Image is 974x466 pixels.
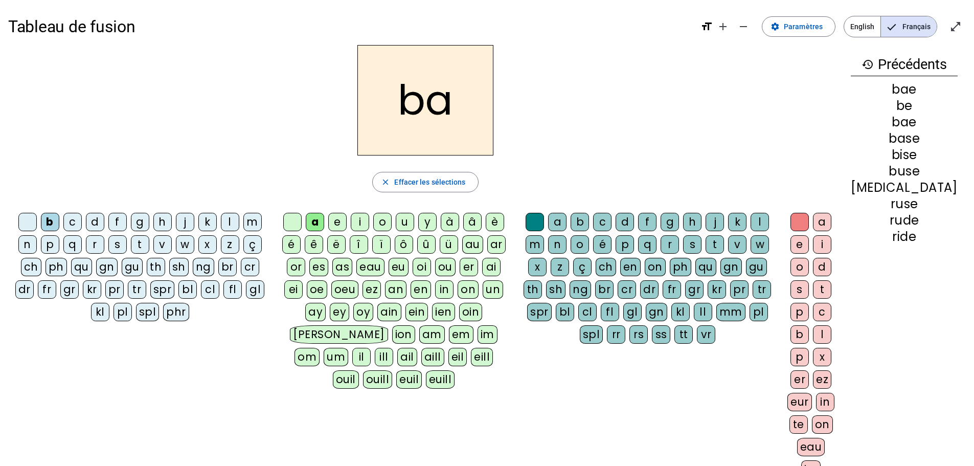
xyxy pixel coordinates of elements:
[674,325,693,344] div: tt
[63,213,82,231] div: c
[790,370,809,389] div: er
[789,415,808,434] div: te
[851,116,958,128] div: bae
[661,213,679,231] div: g
[372,235,391,254] div: ï
[733,16,754,37] button: Diminuer la taille de la police
[716,303,745,321] div: mm
[478,325,497,344] div: im
[851,231,958,243] div: ride
[435,280,454,299] div: in
[762,16,835,37] button: Paramètres
[573,258,592,276] div: ç
[459,303,483,321] div: oin
[812,415,833,434] div: on
[638,235,656,254] div: q
[816,393,834,411] div: in
[163,303,189,321] div: phr
[381,177,390,187] mat-icon: close
[851,198,958,210] div: ruse
[284,280,303,299] div: ei
[413,258,431,276] div: oi
[790,303,809,321] div: p
[771,22,780,31] mat-icon: settings
[60,280,79,299] div: gr
[790,235,809,254] div: e
[373,213,392,231] div: o
[421,348,444,366] div: aill
[350,235,368,254] div: î
[620,258,641,276] div: en
[482,258,501,276] div: ai
[797,438,825,456] div: eau
[246,280,264,299] div: gl
[728,213,746,231] div: k
[571,213,589,231] div: b
[790,348,809,366] div: p
[372,172,478,192] button: Effacer les sélections
[706,235,724,254] div: t
[136,303,160,321] div: spl
[243,213,262,231] div: m
[751,235,769,254] div: w
[38,280,56,299] div: fr
[790,280,809,299] div: s
[851,53,958,76] h3: Précédents
[813,235,831,254] div: i
[618,280,636,299] div: cr
[652,325,670,344] div: ss
[862,58,874,71] mat-icon: history
[218,258,237,276] div: br
[471,348,493,366] div: eill
[737,20,750,33] mat-icon: remove
[353,303,373,321] div: oy
[851,165,958,177] div: buse
[8,10,692,43] h1: Tableau de fusion
[306,213,324,231] div: a
[290,325,388,344] div: [PERSON_NAME]
[717,20,729,33] mat-icon: add
[15,280,34,299] div: dr
[708,280,726,299] div: kr
[357,45,493,156] h2: ba
[787,393,812,411] div: eur
[851,182,958,194] div: [MEDICAL_DATA]
[546,280,565,299] div: sh
[324,348,348,366] div: um
[460,258,478,276] div: er
[730,280,749,299] div: pr
[881,16,937,37] span: Français
[432,303,455,321] div: ien
[63,235,82,254] div: q
[198,213,217,231] div: k
[486,213,504,231] div: è
[305,303,326,321] div: ay
[392,325,416,344] div: ion
[441,213,459,231] div: à
[131,213,149,231] div: g
[616,213,634,231] div: d
[363,370,392,389] div: ouill
[694,303,712,321] div: ll
[282,235,301,254] div: é
[851,214,958,227] div: rude
[122,258,143,276] div: gu
[41,235,59,254] div: p
[527,303,552,321] div: spr
[328,213,347,231] div: e
[426,370,455,389] div: euill
[221,213,239,231] div: l
[309,258,328,276] div: es
[418,213,437,231] div: y
[607,325,625,344] div: rr
[784,20,823,33] span: Paramètres
[813,348,831,366] div: x
[616,235,634,254] div: p
[713,16,733,37] button: Augmenter la taille de la police
[851,132,958,145] div: base
[21,258,41,276] div: ch
[596,258,616,276] div: ch
[661,235,679,254] div: r
[790,325,809,344] div: b
[663,280,681,299] div: fr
